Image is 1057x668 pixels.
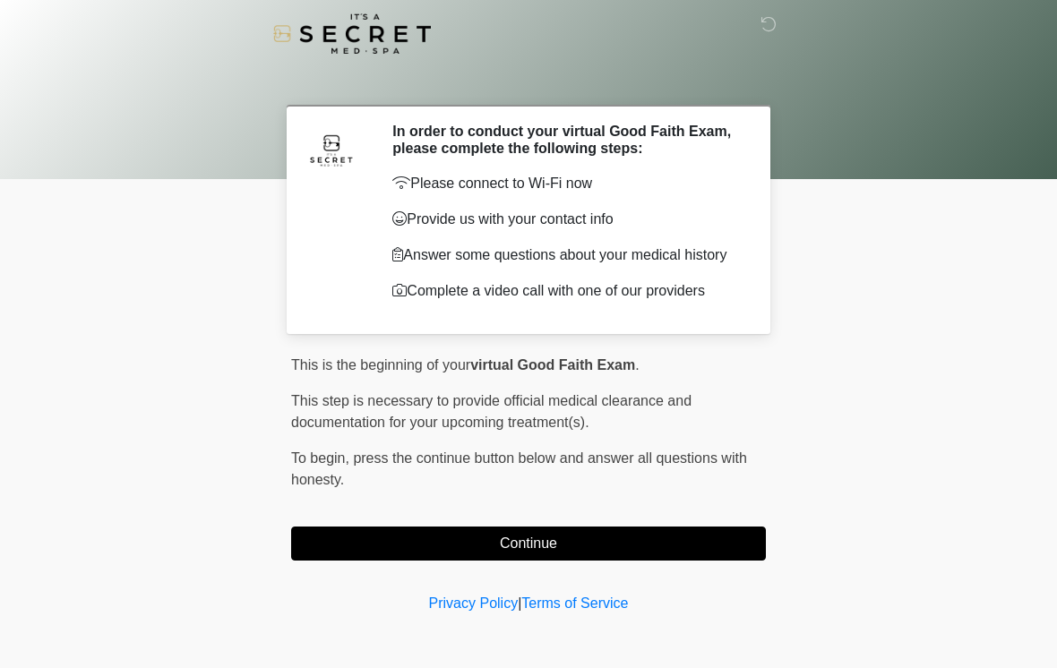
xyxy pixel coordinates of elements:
[392,280,739,302] p: Complete a video call with one of our providers
[273,13,431,54] img: It's A Secret Med Spa Logo
[392,209,739,230] p: Provide us with your contact info
[305,123,358,176] img: Agent Avatar
[429,595,519,611] a: Privacy Policy
[635,357,639,373] span: .
[392,123,739,157] h2: In order to conduct your virtual Good Faith Exam, please complete the following steps:
[291,357,470,373] span: This is the beginning of your
[518,595,521,611] a: |
[291,393,692,430] span: This step is necessary to provide official medical clearance and documentation for your upcoming ...
[470,357,635,373] strong: virtual Good Faith Exam
[521,595,628,611] a: Terms of Service
[392,173,739,194] p: Please connect to Wi-Fi now
[291,450,747,487] span: press the continue button below and answer all questions with honesty.
[278,64,779,98] h1: ‎ ‎
[392,244,739,266] p: Answer some questions about your medical history
[291,450,353,466] span: To begin,
[291,527,766,561] button: Continue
